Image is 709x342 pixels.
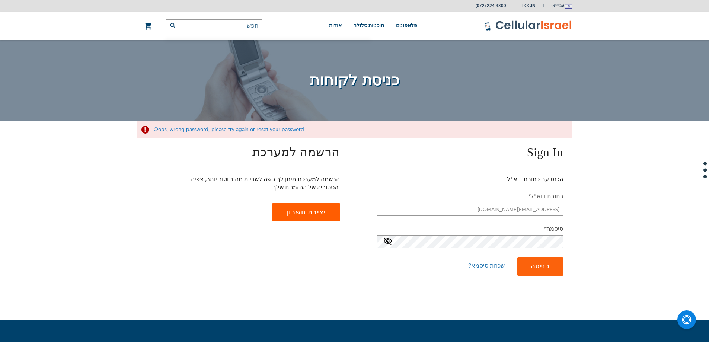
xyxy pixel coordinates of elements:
[286,209,326,216] span: יצירת חשבון
[522,3,536,9] span: Login
[272,203,339,221] a: יצירת חשבון
[531,263,550,270] span: כניסה
[396,23,417,28] span: פלאפונים
[252,146,340,159] span: הרשמה למערכת
[329,12,342,40] a: אודות
[550,0,572,11] button: עברית
[354,12,384,40] a: תוכניות סלולר
[137,121,572,139] div: Oops, wrong password, please try again or reset your password
[166,19,262,32] input: חפש
[189,175,340,192] p: הרשמה למערכת תיתן לך גישה לשריות מהיר וטוב יותר, צפיה והסטוריה של ההזמנות שלך.
[528,192,563,201] label: כתובת דוא"ל
[484,20,572,31] img: לוגו סלולר ישראל
[544,225,563,233] label: סיסמה
[565,4,572,9] img: Jerusalem
[527,146,563,159] span: Sign In
[396,12,417,40] a: פלאפונים
[412,175,563,183] p: הכנס עם כתובת דוא"ל
[476,3,506,9] a: (072) 224-3300
[329,23,342,28] span: אודות
[377,203,563,216] input: דואר אלקטרוני
[354,23,384,28] span: תוכניות סלולר
[517,257,563,276] button: כניסה
[310,70,399,91] span: כניסת לקוחות
[468,262,505,270] a: שכחת סיסמא?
